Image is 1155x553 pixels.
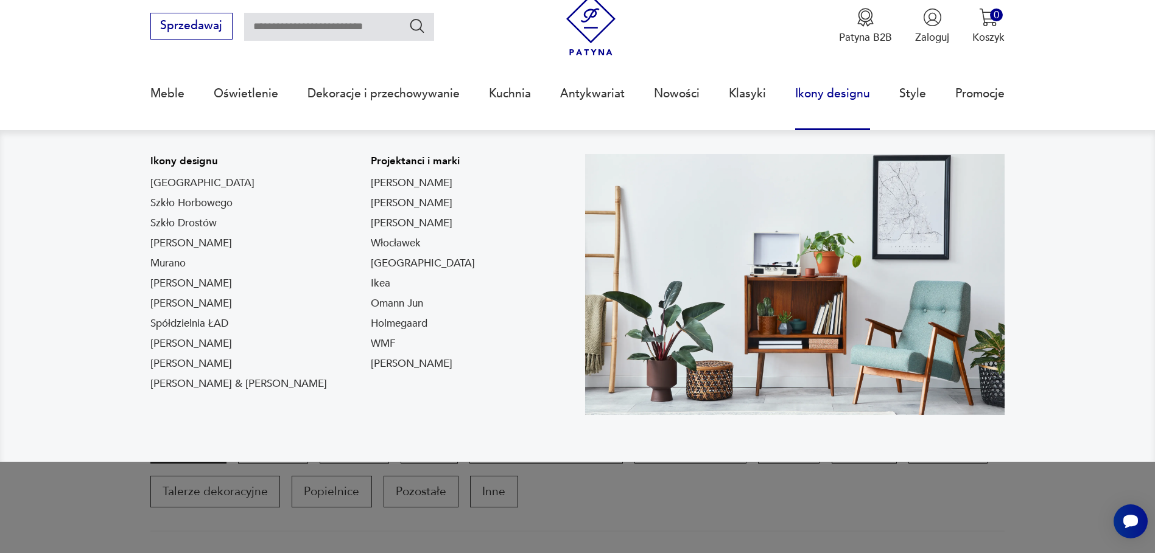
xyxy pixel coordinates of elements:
[915,8,949,44] button: Zaloguj
[899,66,926,122] a: Style
[990,9,1003,21] div: 0
[729,66,766,122] a: Klasyki
[409,17,426,35] button: Szukaj
[371,236,421,251] a: Włocławek
[150,356,232,371] a: [PERSON_NAME]
[560,66,625,122] a: Antykwariat
[150,154,327,169] p: Ikony designu
[1114,504,1148,538] iframe: Smartsupp widget button
[371,154,475,169] p: Projektanci i marki
[371,336,396,351] a: WMF
[839,8,892,44] a: Ikona medaluPatyna B2B
[585,154,1005,415] img: Meble
[955,66,1005,122] a: Promocje
[150,377,327,391] a: [PERSON_NAME] & [PERSON_NAME]
[915,30,949,44] p: Zaloguj
[150,276,232,291] a: [PERSON_NAME]
[839,30,892,44] p: Patyna B2B
[923,8,942,27] img: Ikonka użytkownika
[654,66,700,122] a: Nowości
[214,66,278,122] a: Oświetlenie
[979,8,998,27] img: Ikona koszyka
[972,30,1005,44] p: Koszyk
[150,196,233,210] a: Szkło Horbowego
[150,216,217,231] a: Szkło Drostów
[150,66,184,122] a: Meble
[150,13,233,40] button: Sprzedawaj
[150,296,232,311] a: [PERSON_NAME]
[371,276,390,291] a: Ikea
[371,216,452,231] a: [PERSON_NAME]
[856,8,875,27] img: Ikona medalu
[795,66,870,122] a: Ikony designu
[150,176,255,190] a: [GEOGRAPHIC_DATA]
[839,8,892,44] button: Patyna B2B
[150,22,233,32] a: Sprzedawaj
[972,8,1005,44] button: 0Koszyk
[371,356,452,371] a: [PERSON_NAME]
[150,336,232,351] a: [PERSON_NAME]
[371,256,475,271] a: [GEOGRAPHIC_DATA]
[150,236,232,251] a: [PERSON_NAME]
[371,196,452,210] a: [PERSON_NAME]
[150,316,228,331] a: Spółdzielnia ŁAD
[371,176,452,190] a: [PERSON_NAME]
[371,296,423,311] a: Omann Jun
[307,66,460,122] a: Dekoracje i przechowywanie
[371,316,427,331] a: Holmegaard
[489,66,531,122] a: Kuchnia
[150,256,186,271] a: Murano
